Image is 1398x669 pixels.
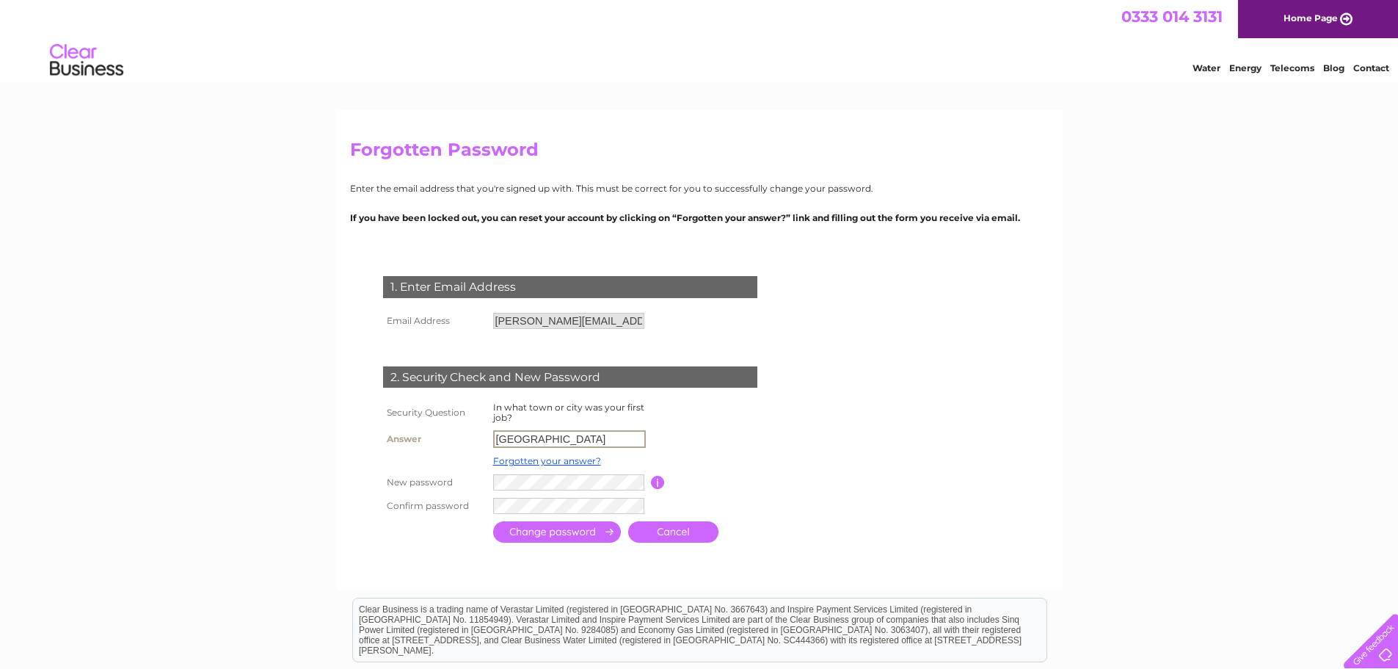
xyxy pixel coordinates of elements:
[1193,62,1220,73] a: Water
[493,521,621,543] input: Submit
[1229,62,1262,73] a: Energy
[350,140,1049,167] h2: Forgotten Password
[493,402,644,423] label: In what town or city was your first job?
[493,455,601,466] a: Forgotten your answer?
[379,309,489,333] th: Email Address
[383,366,757,388] div: 2. Security Check and New Password
[651,476,665,489] input: Information
[383,276,757,298] div: 1. Enter Email Address
[379,399,489,427] th: Security Question
[353,8,1046,71] div: Clear Business is a trading name of Verastar Limited (registered in [GEOGRAPHIC_DATA] No. 3667643...
[350,181,1049,195] p: Enter the email address that you're signed up with. This must be correct for you to successfully ...
[1270,62,1314,73] a: Telecoms
[379,494,489,518] th: Confirm password
[379,471,489,494] th: New password
[49,38,124,83] img: logo.png
[350,211,1049,225] p: If you have been locked out, you can reset your account by clicking on “Forgotten your answer?” l...
[628,521,718,543] a: Cancel
[379,427,489,452] th: Answer
[1353,62,1389,73] a: Contact
[1121,7,1223,26] a: 0333 014 3131
[1323,62,1344,73] a: Blog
